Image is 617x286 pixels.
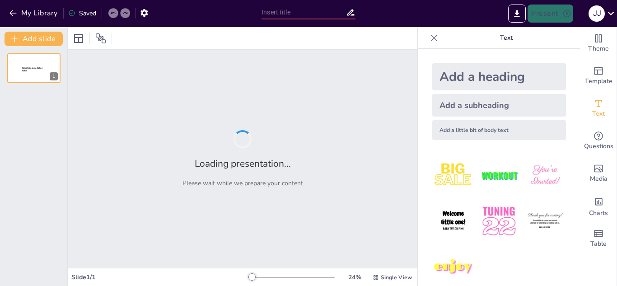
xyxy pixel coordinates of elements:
p: Please wait while we prepare your content [182,179,303,188]
img: 4.jpeg [432,200,474,242]
button: Present [528,5,573,23]
input: Insert title [262,6,346,19]
div: Add a heading [432,63,566,90]
div: Add a little bit of body text [432,120,566,140]
h2: Loading presentation... [195,157,291,170]
div: 1 [50,72,58,80]
span: Media [590,174,608,184]
span: Template [585,76,612,86]
span: Sendsteps presentation editor [22,67,42,72]
div: 1 [7,53,61,83]
button: j j [589,5,605,23]
span: Text [592,109,605,119]
div: Add a table [580,222,617,255]
span: Table [590,239,607,249]
img: 2.jpeg [478,155,520,197]
img: 3.jpeg [524,155,566,197]
div: Add a subheading [432,94,566,117]
div: Add ready made slides [580,60,617,92]
span: Questions [584,141,613,151]
div: Saved [68,9,96,18]
img: 5.jpeg [478,200,520,242]
span: Single View [381,274,412,281]
button: Add slide [5,32,63,46]
div: Add text boxes [580,92,617,125]
div: Slide 1 / 1 [71,273,248,281]
p: Text [441,27,571,49]
div: Layout [71,31,86,46]
button: Export to PowerPoint [508,5,526,23]
div: j j [589,5,605,22]
span: Theme [588,44,609,54]
img: 1.jpeg [432,155,474,197]
span: Charts [589,208,608,218]
img: 6.jpeg [524,200,566,242]
div: Get real-time input from your audience [580,125,617,157]
span: Position [95,33,106,44]
div: Add charts and graphs [580,190,617,222]
button: My Library [7,6,61,20]
div: Add images, graphics, shapes or video [580,157,617,190]
div: 24 % [344,273,365,281]
div: Change the overall theme [580,27,617,60]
